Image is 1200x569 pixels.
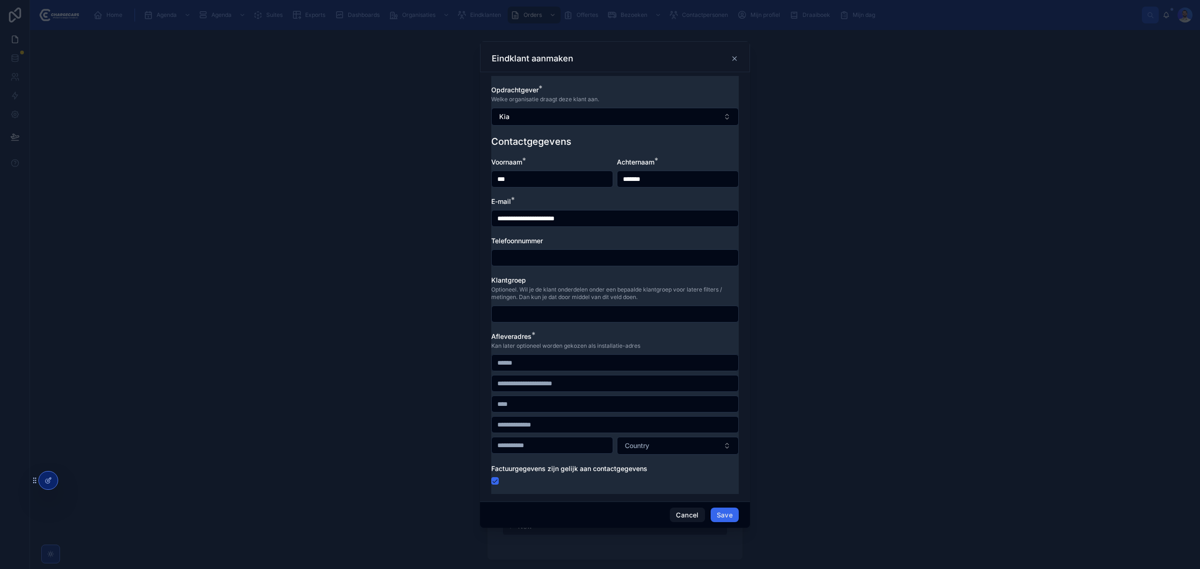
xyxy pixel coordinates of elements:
[491,108,739,126] button: Select Button
[491,276,526,284] span: Klantgroep
[491,332,532,340] span: Afleveradres
[670,508,705,523] button: Cancel
[491,96,599,103] span: Welke organisatie draagt deze klant aan.
[491,86,539,94] span: Opdrachtgever
[711,508,739,523] button: Save
[491,342,640,350] span: Kan later optioneel worden gekozen als installatie-adres
[491,197,511,205] span: E-mail
[617,158,654,166] span: Achternaam
[499,112,510,121] span: Kia
[625,441,649,450] span: Country
[491,237,543,245] span: Telefoonnummer
[617,437,739,455] button: Select Button
[491,135,571,148] h1: Contactgegevens
[491,158,522,166] span: Voornaam
[491,286,739,301] span: Optioneel. Wil je de klant onderdelen onder een bepaalde klantgroep voor latere filters / metinge...
[491,464,647,472] span: Factuurgegevens zijn gelijk aan contactgegevens
[492,53,573,64] h3: Eindklant aanmaken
